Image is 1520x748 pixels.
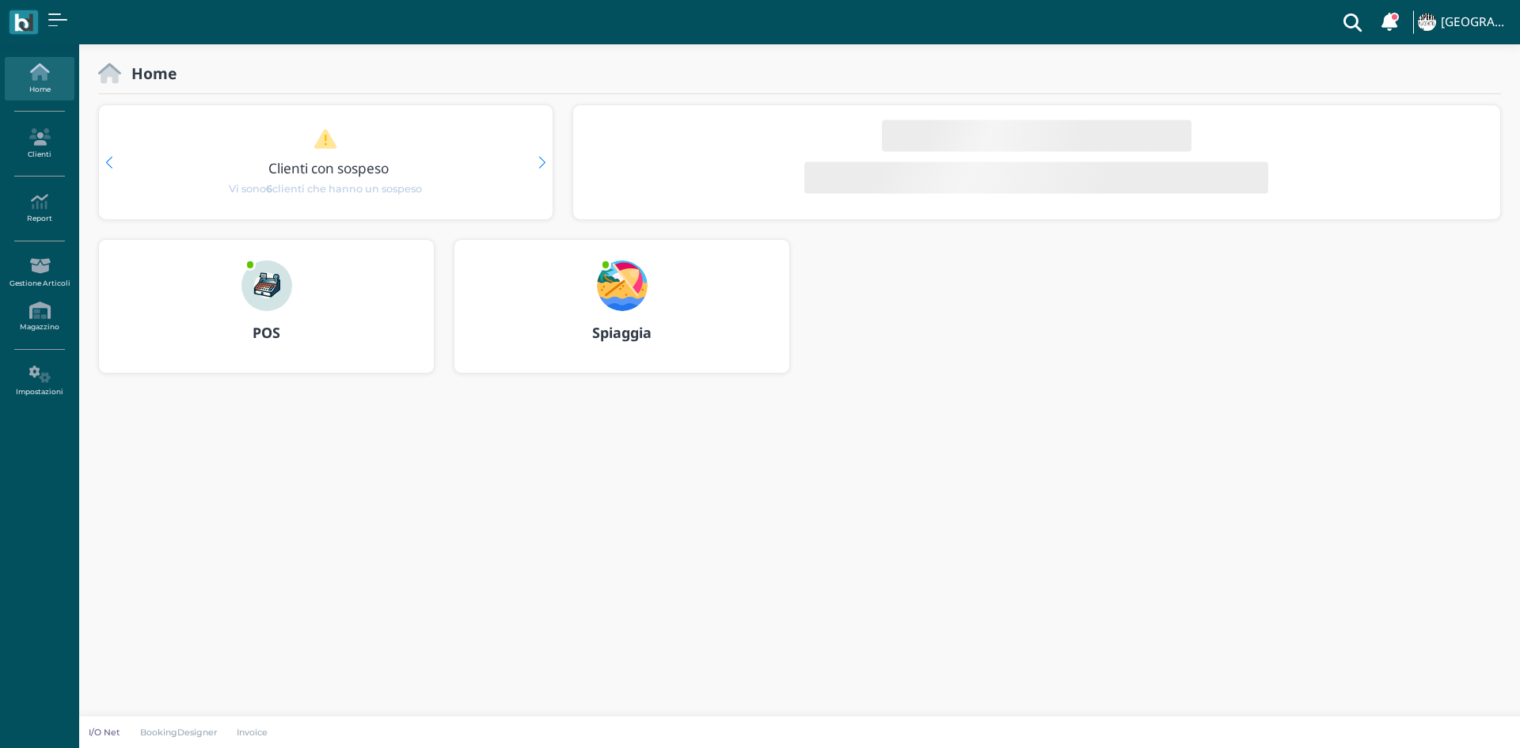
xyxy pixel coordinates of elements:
img: ... [241,260,292,311]
h3: Clienti con sospeso [132,161,525,176]
a: Report [5,187,74,230]
a: ... Spiaggia [454,239,790,393]
img: logo [14,13,32,32]
a: ... POS [98,239,435,393]
a: Home [5,57,74,101]
a: Clienti [5,122,74,165]
b: Spiaggia [592,323,652,342]
img: ... [597,260,648,311]
a: Clienti con sospeso Vi sono6clienti che hanno un sospeso [129,128,522,196]
a: Magazzino [5,295,74,339]
span: Vi sono clienti che hanno un sospeso [229,181,422,196]
img: ... [1418,13,1435,31]
b: POS [253,323,280,342]
b: 6 [266,183,272,195]
h4: [GEOGRAPHIC_DATA] [1441,16,1510,29]
h2: Home [121,65,177,82]
a: Gestione Articoli [5,251,74,294]
a: Impostazioni [5,359,74,403]
a: ... [GEOGRAPHIC_DATA] [1415,3,1510,41]
iframe: Help widget launcher [1408,699,1507,735]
